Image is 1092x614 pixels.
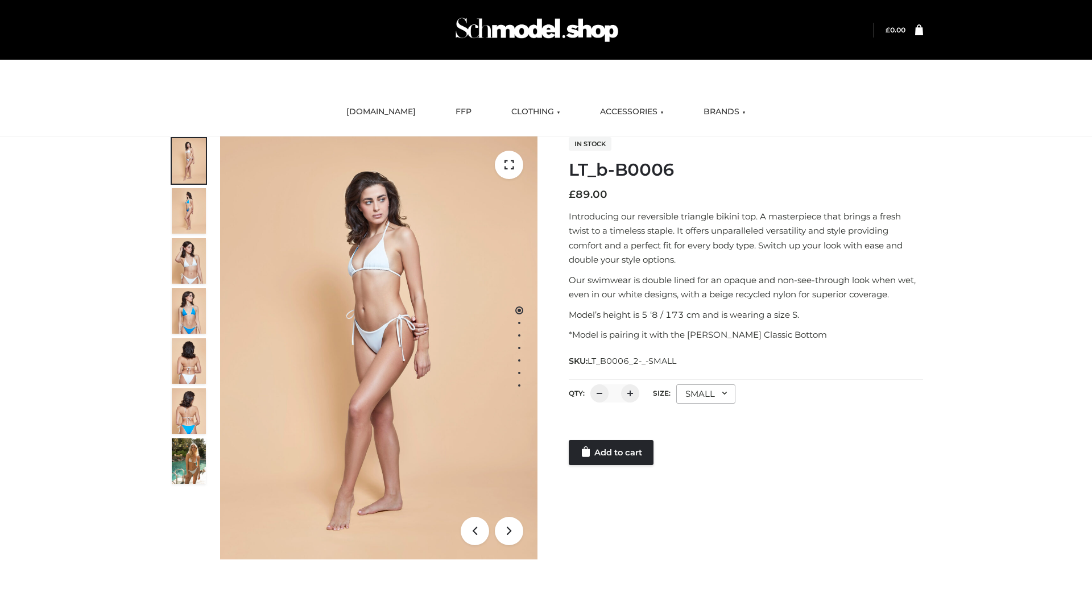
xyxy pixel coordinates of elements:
[172,338,206,384] img: ArielClassicBikiniTop_CloudNine_AzureSky_OW114ECO_7-scaled.jpg
[172,288,206,334] img: ArielClassicBikiniTop_CloudNine_AzureSky_OW114ECO_4-scaled.jpg
[569,209,923,267] p: Introducing our reversible triangle bikini top. A masterpiece that brings a fresh twist to a time...
[569,160,923,180] h1: LT_b-B0006
[653,389,671,397] label: Size:
[569,327,923,342] p: *Model is pairing it with the [PERSON_NAME] Classic Bottom
[591,99,672,125] a: ACCESSORIES
[172,188,206,234] img: ArielClassicBikiniTop_CloudNine_AzureSky_OW114ECO_2-scaled.jpg
[569,354,677,368] span: SKU:
[569,389,585,397] label: QTY:
[503,99,569,125] a: CLOTHING
[172,238,206,284] img: ArielClassicBikiniTop_CloudNine_AzureSky_OW114ECO_3-scaled.jpg
[452,7,622,52] img: Schmodel Admin 964
[886,26,890,34] span: £
[172,388,206,434] img: ArielClassicBikiniTop_CloudNine_AzureSky_OW114ECO_8-scaled.jpg
[588,356,676,366] span: LT_B0006_2-_-SMALL
[220,136,537,559] img: ArielClassicBikiniTop_CloudNine_AzureSky_OW114ECO_1
[447,99,480,125] a: FFP
[569,440,653,465] a: Add to cart
[676,384,735,404] div: SMALL
[695,99,754,125] a: BRANDS
[569,273,923,302] p: Our swimwear is double lined for an opaque and non-see-through look when wet, even in our white d...
[569,188,607,201] bdi: 89.00
[569,308,923,322] p: Model’s height is 5 ‘8 / 173 cm and is wearing a size S.
[569,137,611,151] span: In stock
[886,26,905,34] a: £0.00
[338,99,424,125] a: [DOMAIN_NAME]
[569,188,576,201] span: £
[172,438,206,484] img: Arieltop_CloudNine_AzureSky2.jpg
[886,26,905,34] bdi: 0.00
[172,138,206,184] img: ArielClassicBikiniTop_CloudNine_AzureSky_OW114ECO_1-scaled.jpg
